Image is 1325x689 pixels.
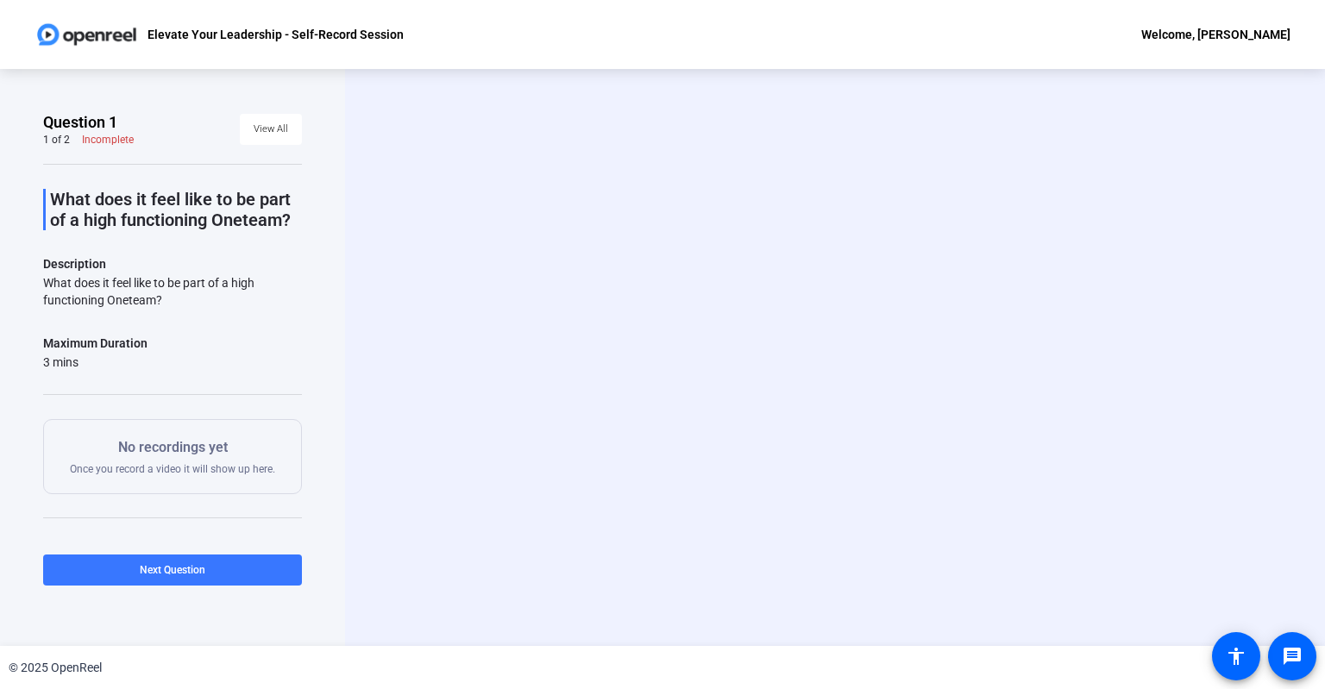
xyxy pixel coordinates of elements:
p: What does it feel like to be part of a high functioning Oneteam? [50,189,302,230]
mat-icon: accessibility [1226,646,1247,667]
div: Incomplete [82,133,134,147]
img: OpenReel logo [35,17,139,52]
span: Question 1 [43,112,117,133]
p: Description [43,254,302,274]
p: No recordings yet [70,437,275,458]
div: Maximum Duration [43,333,148,354]
span: View All [254,116,288,142]
div: 1 of 2 [43,133,70,147]
button: Next Question [43,554,302,586]
p: Elevate Your Leadership - Self-Record Session [148,24,404,45]
div: Once you record a video it will show up here. [70,437,275,476]
div: What does it feel like to be part of a high functioning Oneteam? [43,274,302,309]
div: Welcome, [PERSON_NAME] [1141,24,1290,45]
mat-icon: message [1282,646,1303,667]
span: Next Question [140,564,205,576]
div: 3 mins [43,354,148,371]
button: View All [240,114,302,145]
div: © 2025 OpenReel [9,659,102,677]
